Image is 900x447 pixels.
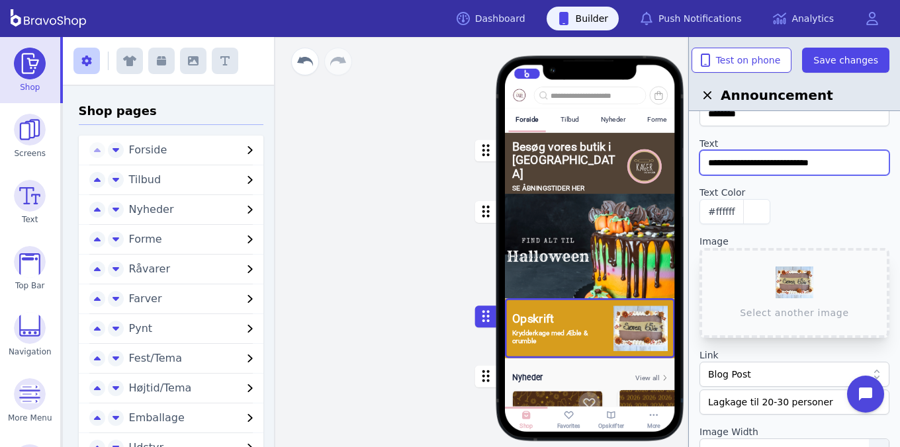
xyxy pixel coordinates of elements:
div: Forside [516,116,539,124]
label: Link [699,348,889,362]
button: Nyheder [124,202,263,218]
span: Højtid/Tema [129,382,192,394]
div: Shop [519,423,533,429]
span: Forme [129,233,162,245]
div: Opskrifter [598,423,624,429]
span: Text [22,214,38,225]
img: BravoShop [11,9,86,28]
span: Tilbud [129,173,161,186]
a: Builder [547,7,619,30]
div: More [647,423,660,429]
button: Forside [124,142,263,158]
span: Emballage [129,411,185,424]
button: Råvarer [124,261,263,277]
button: Test on phone [692,48,792,73]
span: Navigation [9,346,52,357]
span: Top Bar [15,280,45,291]
div: Blog Post [708,368,867,381]
label: Image Width [699,425,889,438]
button: Højtid/Tema [124,380,263,396]
div: Nyheder [601,116,626,124]
span: Shop [20,82,40,93]
button: Pynt [124,321,263,337]
label: Image [699,235,889,248]
div: Tilbud [561,116,579,124]
span: Test on phone [703,54,781,67]
a: Push Notifications [629,7,752,30]
h3: Shop pages [79,102,263,125]
button: Tilbud [124,172,263,188]
span: #ffffff [708,206,735,217]
div: Favorites [557,423,581,429]
span: Pynt [129,322,153,335]
span: Farver [129,292,162,305]
span: Screens [15,148,46,159]
span: Fest/Tema [129,352,182,364]
span: Save changes [813,54,878,67]
button: Save changes [802,48,889,73]
button: Emballage [124,410,263,426]
label: Text [699,137,889,150]
a: Dashboard [446,7,536,30]
h2: Announcement [699,86,889,104]
a: Analytics [762,7,844,30]
button: Fest/Tema [124,350,263,366]
button: Select another image [699,248,889,338]
button: Besøg vores butik i [GEOGRAPHIC_DATA]SE ÅBNINGSTIDER HER [505,133,675,200]
button: #ffffff [699,199,770,224]
button: Farver [124,291,263,307]
button: Forme [124,231,263,247]
div: Lagkage til 20-30 personer [708,395,867,409]
label: Text Color [699,186,889,199]
div: Forme [647,116,666,124]
span: Råvarer [129,263,171,275]
span: Forside [129,143,167,156]
span: More Menu [8,413,52,423]
span: Nyheder [129,203,174,216]
button: OpskriftKrydderkage med Æble & crumble [505,299,675,358]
